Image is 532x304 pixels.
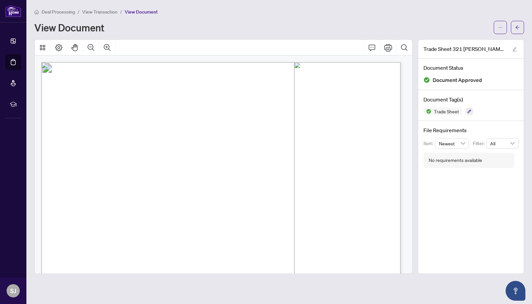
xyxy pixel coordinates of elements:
[439,138,465,148] span: Newest
[34,10,39,14] span: home
[34,22,104,33] h1: View Document
[423,77,430,83] img: Document Status
[10,286,16,295] span: SJ
[423,64,518,72] h4: Document Status
[423,126,518,134] h4: File Requirements
[78,8,80,16] li: /
[42,9,75,15] span: Deal Processing
[490,138,515,148] span: All
[506,281,525,301] button: Open asap
[82,9,117,15] span: View Transaction
[515,25,520,30] span: arrow-left
[423,107,431,115] img: Status Icon
[498,25,503,30] span: ellipsis
[423,140,435,147] p: Sort:
[429,157,482,164] div: No requirements available
[5,5,21,17] img: logo
[512,47,517,52] span: edit
[473,140,486,147] p: Filter:
[125,9,158,15] span: View Document
[423,95,518,103] h4: Document Tag(s)
[423,45,506,53] span: Trade Sheet 321 [PERSON_NAME].pdf
[431,109,462,114] span: Trade Sheet
[120,8,122,16] li: /
[433,76,482,85] span: Document Approved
